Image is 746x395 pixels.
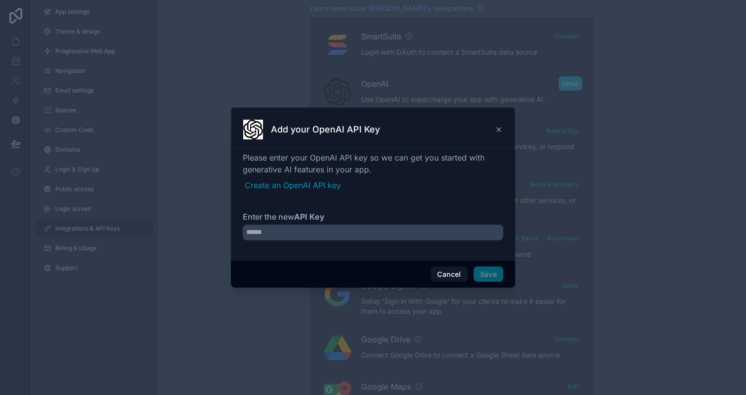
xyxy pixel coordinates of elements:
span: Please enter your OpenAI API key so we can get you started with generative AI features in your app. [243,152,503,175]
img: OpenAI [243,120,263,139]
strong: API Key [294,212,325,222]
label: Enter the new [243,211,503,223]
a: Create an OpenAI API key [245,179,503,191]
h3: Add your OpenAI API Key [271,124,380,135]
button: Cancel [431,266,467,282]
